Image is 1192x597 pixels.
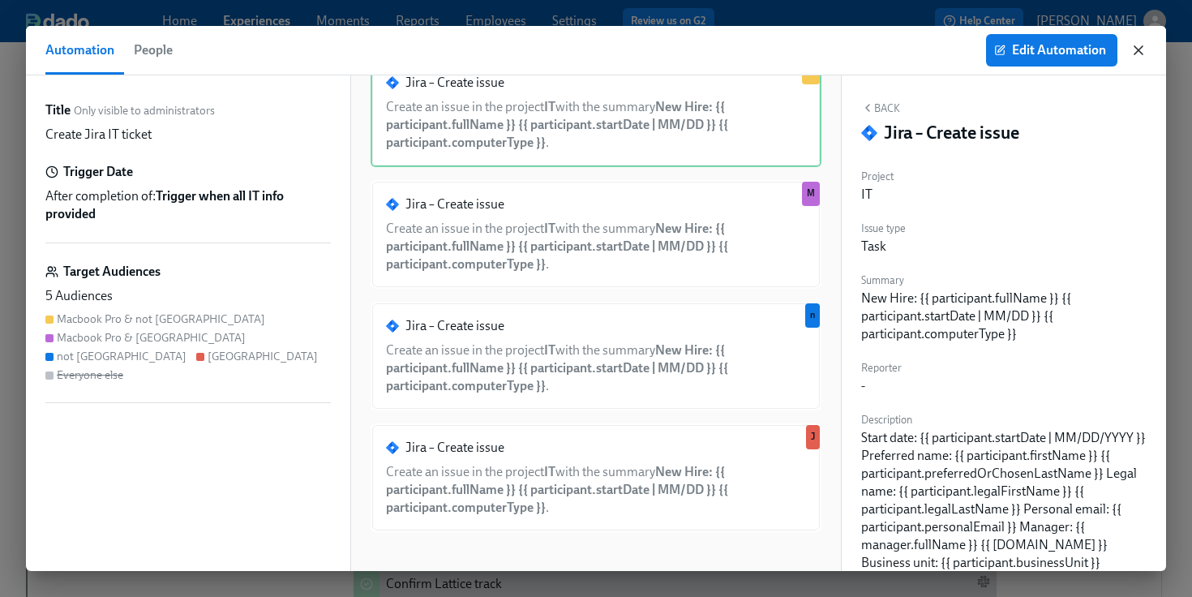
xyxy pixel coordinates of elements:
h6: Trigger Date [63,163,133,181]
div: Jira – Create issueCreate an issue in the projectITwith the summaryNew Hire: ​{​{ participant.ful... [371,180,821,289]
label: Project [861,168,894,186]
span: After completion of: [45,187,331,223]
div: New Hire: {{ participant.fullName }} {{ participant.startDate | MM/DD }} {{ participant.computerT... [861,290,1147,343]
span: Only visible to administrators [74,103,215,118]
div: Macbook Pro & [GEOGRAPHIC_DATA] [57,330,246,346]
span: Edit Automation [997,42,1106,58]
div: 5 Audiences [45,287,331,305]
div: Jira – Create issueCreate an issue in the projectITwith the summaryNew Hire: ​{​{ participant.ful... [371,58,821,167]
label: Summary [861,272,1147,290]
label: Issue type [861,220,906,238]
strong: Trigger when all IT info provided [45,188,284,221]
h6: Target Audiences [63,263,161,281]
label: Description [861,411,1147,429]
span: Automation [45,39,114,62]
div: - [861,377,865,395]
div: Used by Macbook Pro & Japan audience [802,182,820,206]
div: Everyone else [57,367,123,383]
button: Edit Automation [986,34,1117,67]
label: Title [45,101,71,119]
div: Task [861,238,886,256]
div: Jira – Create issueCreate an issue in the projectITwith the summaryNew Hire: ​{​{ participant.ful... [371,302,821,410]
label: Reporter [861,359,902,377]
div: Macbook Pro & not [GEOGRAPHIC_DATA] [57,311,265,327]
div: Jira – Create issueCreate an issue in the projectITwith the summaryNew Hire: ​{​{ participant.ful... [371,423,821,532]
div: [GEOGRAPHIC_DATA] [208,349,318,364]
span: People [134,39,173,62]
h4: Jira – Create issue [884,121,1019,145]
div: Used by not Japan audience [805,303,820,328]
div: IT [861,186,873,204]
p: Create Jira IT ticket [45,126,152,144]
div: Used by Japan audience [806,425,820,449]
div: not [GEOGRAPHIC_DATA] [57,349,187,364]
button: Back [861,101,900,114]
